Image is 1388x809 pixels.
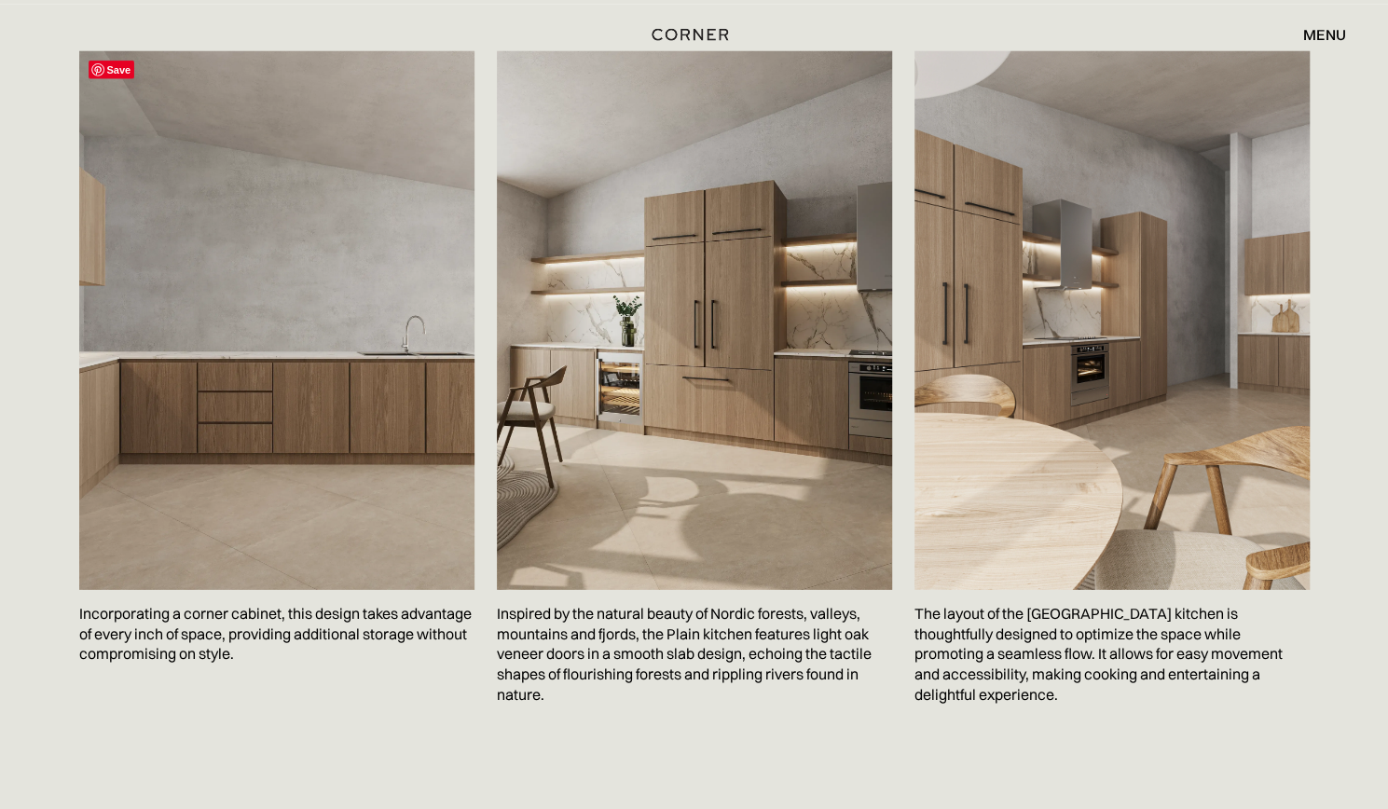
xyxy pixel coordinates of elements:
p: Inspired by the natural beauty of Nordic forests, valleys, mountains and fjords, the Plain kitche... [497,590,892,719]
div: menu [1285,19,1346,50]
p: The layout of the [GEOGRAPHIC_DATA] kitchen is thoughtfully designed to optimize the space while ... [914,590,1310,719]
span: Save [89,61,135,79]
p: Incorporating a corner cabinet, this design takes advantage of every inch of space, providing add... [79,590,474,679]
div: menu [1303,27,1346,42]
a: home [633,22,754,47]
